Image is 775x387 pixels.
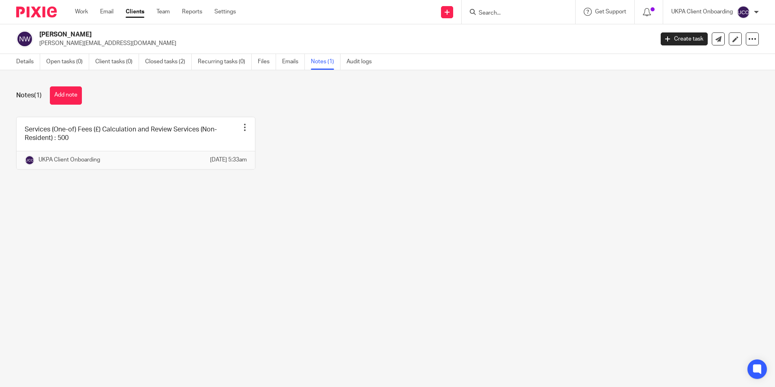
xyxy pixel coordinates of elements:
img: svg%3E [25,155,34,165]
a: Settings [214,8,236,16]
p: [PERSON_NAME][EMAIL_ADDRESS][DOMAIN_NAME] [39,39,649,47]
a: Email [100,8,113,16]
span: Get Support [595,9,626,15]
a: Work [75,8,88,16]
p: UKPA Client Onboarding [671,8,733,16]
a: Notes (1) [311,54,340,70]
a: Recurring tasks (0) [198,54,252,70]
a: Team [156,8,170,16]
p: UKPA Client Onboarding [39,156,100,164]
a: Closed tasks (2) [145,54,192,70]
h1: Notes [16,91,42,100]
input: Search [478,10,551,17]
a: Clients [126,8,144,16]
a: Details [16,54,40,70]
a: Client tasks (0) [95,54,139,70]
p: [DATE] 5:33am [210,156,247,164]
a: Audit logs [347,54,378,70]
h2: [PERSON_NAME] [39,30,527,39]
button: Add note [50,86,82,105]
a: Create task [661,32,708,45]
a: Open tasks (0) [46,54,89,70]
a: Emails [282,54,305,70]
img: svg%3E [737,6,750,19]
a: Reports [182,8,202,16]
img: Pixie [16,6,57,17]
img: svg%3E [16,30,33,47]
a: Files [258,54,276,70]
span: (1) [34,92,42,99]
